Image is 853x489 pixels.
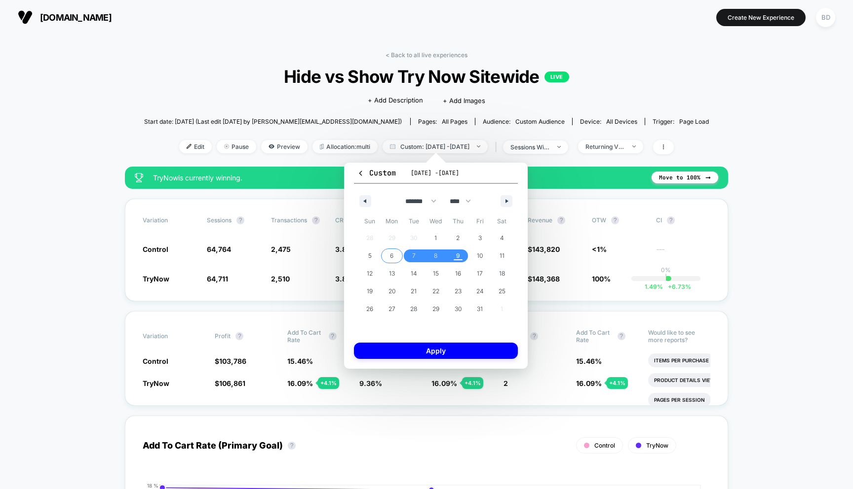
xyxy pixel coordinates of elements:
[390,144,395,149] img: calendar
[143,329,197,344] span: Variation
[288,442,296,450] button: ?
[477,265,483,282] span: 17
[425,247,447,265] button: 8
[576,379,602,387] span: 16.09 %
[491,265,513,282] button: 18
[381,282,403,300] button: 20
[207,245,231,253] span: 64,764
[462,377,483,389] div: + 4.1 %
[668,283,672,290] span: +
[469,229,491,247] button: 3
[532,245,560,253] span: 143,820
[215,332,231,340] span: Profit
[359,282,381,300] button: 19
[477,300,483,318] span: 31
[431,379,457,387] span: 16.09 %
[679,118,709,125] span: Page Load
[172,66,681,87] span: Hide vs Show Try Now Sitewide
[447,247,469,265] button: 9
[411,169,459,177] span: [DATE] - [DATE]
[359,247,381,265] button: 5
[816,8,835,27] div: BD
[368,96,423,105] span: + Add Description
[411,282,417,300] span: 21
[491,282,513,300] button: 25
[217,140,256,153] span: Pause
[653,118,709,125] div: Trigger:
[648,353,715,367] li: Items Per Purchase
[432,282,439,300] span: 22
[425,282,447,300] button: 22
[469,247,491,265] button: 10
[652,172,718,183] button: Move to 100%
[219,357,246,365] span: 103,786
[813,7,838,28] button: BD
[455,300,462,318] span: 30
[411,265,417,282] span: 14
[18,10,33,25] img: Visually logo
[611,216,619,224] button: ?
[544,71,569,82] p: LIVE
[510,143,550,151] div: sessions with impression
[592,245,607,253] span: <1%
[456,247,460,265] span: 9
[354,168,518,184] button: Custom[DATE] -[DATE]
[412,247,416,265] span: 7
[215,379,245,387] span: $
[410,300,417,318] span: 28
[144,118,402,125] span: Start date: [DATE] (Last edit [DATE] by [PERSON_NAME][EMAIL_ADDRESS][DOMAIN_NAME])
[403,300,425,318] button: 28
[271,275,290,283] span: 2,510
[381,213,403,229] span: Mon
[716,9,806,26] button: Create New Experience
[455,282,462,300] span: 23
[386,51,467,59] a: < Back to all live experiences
[499,282,505,300] span: 25
[665,274,667,281] p: |
[476,282,484,300] span: 24
[607,377,628,389] div: + 4.1 %
[143,357,168,365] span: Control
[143,275,169,283] span: TryNow
[261,140,308,153] span: Preview
[594,442,615,449] span: Control
[312,140,378,153] span: Allocation: multi
[632,145,636,147] img: end
[418,118,467,125] div: Pages:
[528,245,560,253] span: $
[504,379,508,387] span: 2
[493,140,503,154] span: |
[367,265,373,282] span: 12
[390,247,393,265] span: 6
[499,265,505,282] span: 18
[357,168,396,178] span: Custom
[477,145,480,147] img: end
[433,265,439,282] span: 15
[469,265,491,282] button: 17
[456,229,460,247] span: 2
[447,229,469,247] button: 2
[271,216,307,224] span: Transactions
[403,282,425,300] button: 21
[354,343,518,359] button: Apply
[403,265,425,282] button: 14
[367,282,373,300] span: 19
[207,216,232,224] span: Sessions
[500,229,504,247] span: 4
[312,216,320,224] button: ?
[656,246,710,254] span: ---
[187,144,192,149] img: edit
[557,216,565,224] button: ?
[381,300,403,318] button: 27
[576,329,613,344] span: Add To Cart Rate
[425,300,447,318] button: 29
[491,229,513,247] button: 4
[40,12,112,23] span: [DOMAIN_NAME]
[648,393,711,407] li: Pages Per Session
[434,247,437,265] span: 8
[383,140,488,153] span: Custom: [DATE] - [DATE]
[287,379,313,387] span: 16.09 %
[585,143,625,150] div: Returning Visitors
[515,118,565,125] span: Custom Audience
[287,329,324,344] span: Add To Cart Rate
